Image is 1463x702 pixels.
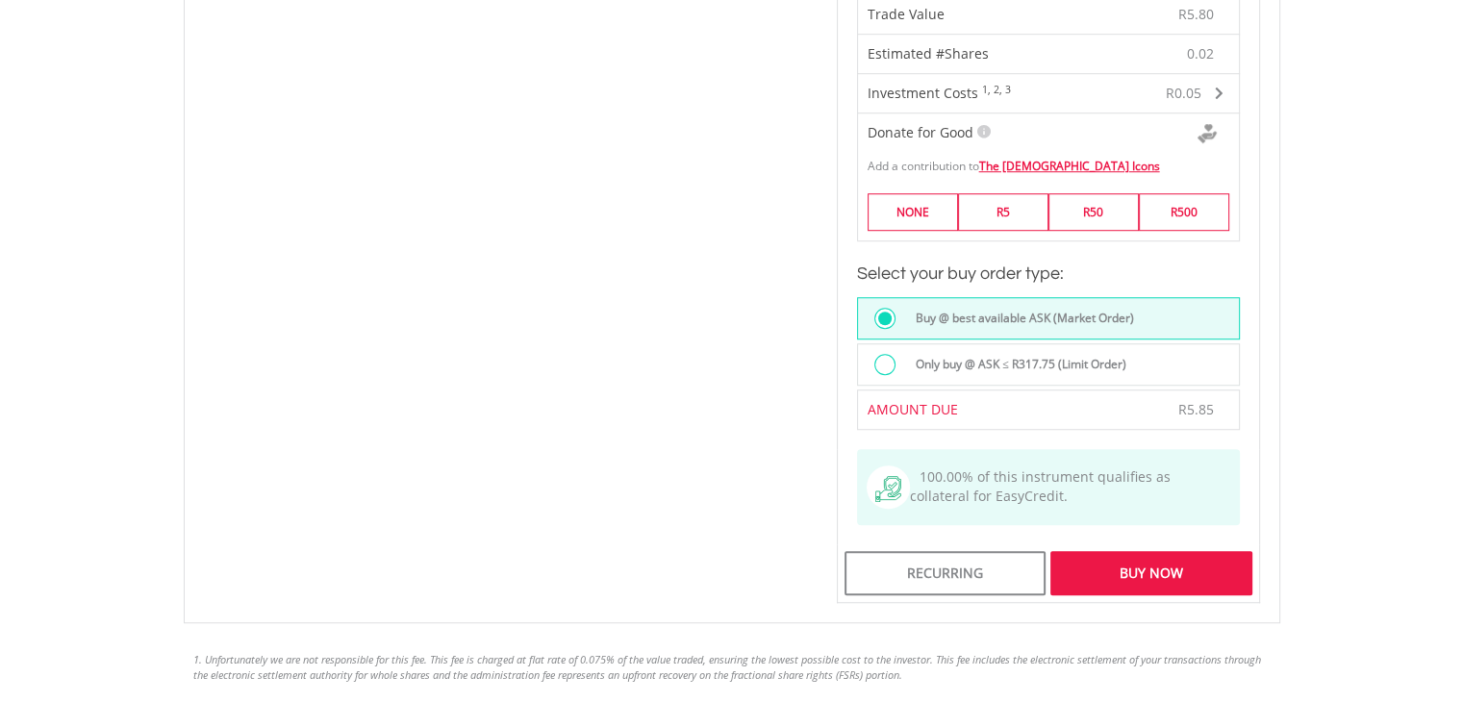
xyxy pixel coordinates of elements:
div: Recurring [845,551,1046,595]
div: Buy Now [1050,551,1251,595]
span: AMOUNT DUE [868,400,958,418]
span: Donate for Good [868,123,973,141]
span: Trade Value [868,5,945,23]
label: Buy @ best available ASK (Market Order) [904,308,1134,329]
img: Donte For Good [1198,124,1217,143]
span: 0.02 [1187,44,1214,63]
img: collateral-qualifying-green.svg [875,476,901,502]
li: 1. Unfortunately we are not responsible for this fee. This fee is charged at flat rate of 0.075% ... [193,652,1271,682]
span: R5.85 [1178,400,1214,418]
label: R5 [958,193,1048,231]
span: 100.00% of this instrument qualifies as collateral for EasyCredit. [910,467,1171,505]
div: Add a contribution to [858,148,1239,174]
label: Only buy @ ASK ≤ R317.75 (Limit Order) [904,354,1126,375]
h3: Select your buy order type: [857,261,1240,288]
span: Estimated #Shares [868,44,989,63]
label: NONE [868,193,958,231]
sup: 1, 2, 3 [982,83,1011,96]
a: The [DEMOGRAPHIC_DATA] Icons [979,158,1160,174]
label: R50 [1048,193,1139,231]
span: Investment Costs [868,84,978,102]
span: R5.80 [1178,5,1214,23]
label: R500 [1139,193,1229,231]
span: R0.05 [1166,84,1201,102]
